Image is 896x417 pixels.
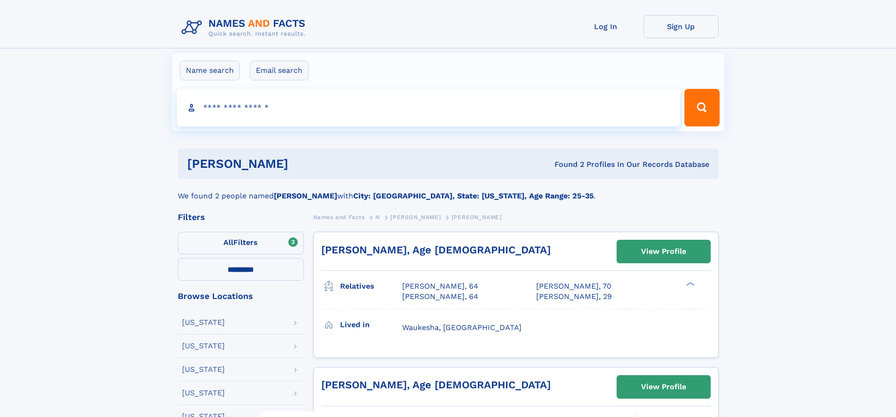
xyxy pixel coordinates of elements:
[375,211,380,223] a: N
[641,376,686,398] div: View Profile
[178,15,313,40] img: Logo Names and Facts
[340,317,402,333] h3: Lived in
[684,281,695,287] div: ❯
[182,342,225,350] div: [US_STATE]
[178,292,304,300] div: Browse Locations
[178,232,304,254] label: Filters
[536,281,611,291] a: [PERSON_NAME], 70
[641,241,686,262] div: View Profile
[568,15,643,38] a: Log In
[390,214,441,220] span: [PERSON_NAME]
[402,291,478,302] a: [PERSON_NAME], 64
[223,238,233,247] span: All
[313,211,365,223] a: Names and Facts
[250,61,309,80] label: Email search
[182,366,225,373] div: [US_STATE]
[321,379,551,391] a: [PERSON_NAME], Age [DEMOGRAPHIC_DATA]
[180,61,240,80] label: Name search
[536,291,612,302] a: [PERSON_NAME], 29
[187,158,421,170] h1: [PERSON_NAME]
[452,214,502,220] span: [PERSON_NAME]
[353,191,594,200] b: City: [GEOGRAPHIC_DATA], State: [US_STATE], Age Range: 25-35
[178,179,719,202] div: We found 2 people named with .
[684,89,719,126] button: Search Button
[321,244,551,256] a: [PERSON_NAME], Age [DEMOGRAPHIC_DATA]
[617,376,710,398] a: View Profile
[617,240,710,263] a: View Profile
[390,211,441,223] a: [PERSON_NAME]
[643,15,719,38] a: Sign Up
[340,278,402,294] h3: Relatives
[182,389,225,397] div: [US_STATE]
[274,191,337,200] b: [PERSON_NAME]
[375,214,380,220] span: N
[402,281,478,291] a: [PERSON_NAME], 64
[178,213,304,221] div: Filters
[421,159,709,170] div: Found 2 Profiles In Our Records Database
[402,323,522,332] span: Waukesha, [GEOGRAPHIC_DATA]
[177,89,681,126] input: search input
[182,319,225,326] div: [US_STATE]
